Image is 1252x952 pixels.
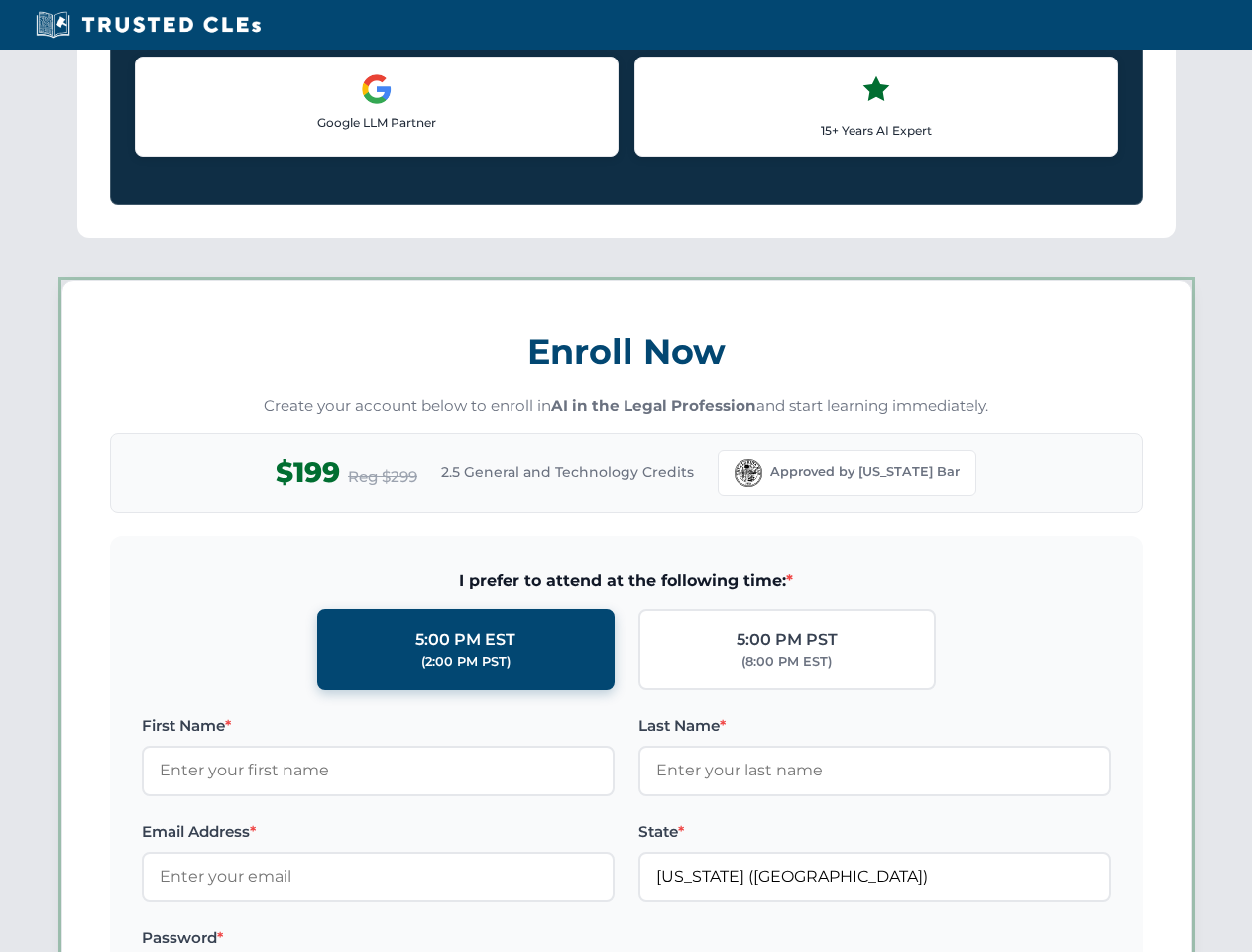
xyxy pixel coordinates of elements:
p: Google LLM Partner [152,113,602,132]
h3: Enroll Now [110,320,1143,383]
div: (2:00 PM PST) [421,653,511,672]
span: Reg $299 [348,465,417,489]
p: 15+ Years AI Expert [651,121,1101,140]
span: Approved by [US_STATE] Bar [770,462,960,482]
div: 5:00 PM EST [415,627,515,653]
strong: AI in the Legal Profession [551,396,756,415]
div: 5:00 PM PST [737,627,838,653]
input: Enter your email [142,852,615,901]
input: Florida (FL) [638,852,1111,901]
label: Email Address [142,820,615,844]
span: I prefer to attend at the following time: [142,568,1111,594]
label: Last Name [638,714,1111,738]
img: Google [361,73,393,105]
span: $199 [276,450,340,495]
label: State [638,820,1111,844]
label: First Name [142,714,615,738]
img: Trusted CLEs [30,10,267,40]
input: Enter your first name [142,746,615,795]
div: (8:00 PM EST) [741,653,832,672]
input: Enter your last name [638,746,1111,795]
label: Password [142,926,615,950]
img: Florida Bar [735,459,762,487]
p: Create your account below to enroll in and start learning immediately. [110,395,1143,417]
span: 2.5 General and Technology Credits [441,461,694,483]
